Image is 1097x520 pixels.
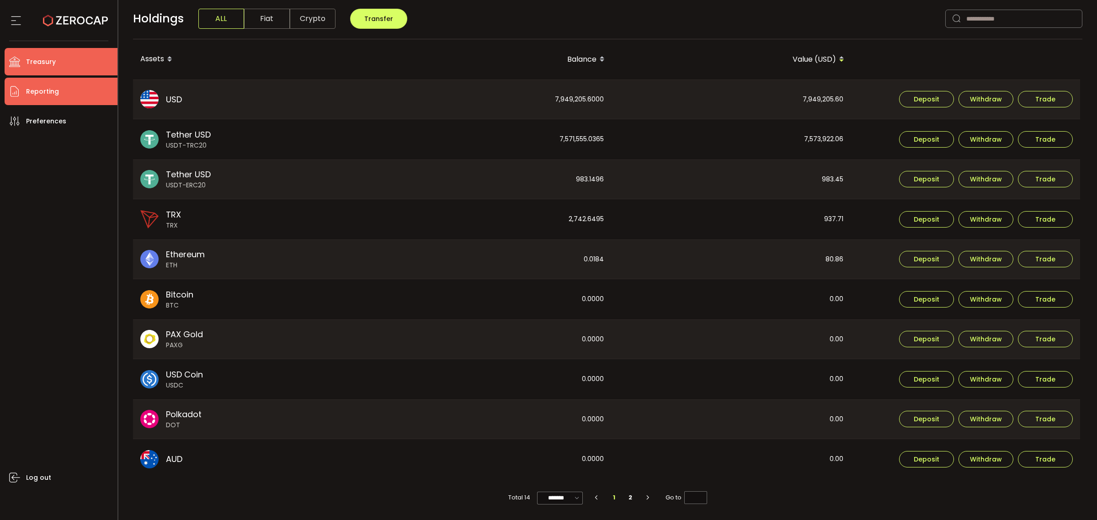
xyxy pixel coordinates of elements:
span: Withdraw [970,96,1002,102]
span: DOT [166,420,202,430]
span: Deposit [914,136,939,143]
div: 7,571,555.0365 [373,119,611,159]
button: Deposit [899,131,954,148]
button: Deposit [899,251,954,267]
span: Treasury [26,55,56,69]
div: 0.0184 [373,240,611,279]
div: 0.00 [612,359,851,399]
button: Trade [1018,411,1073,427]
span: Deposit [914,296,939,302]
button: Trade [1018,251,1073,267]
span: Reporting [26,85,59,98]
button: Withdraw [959,291,1013,308]
div: 7,949,205.60 [612,80,851,119]
span: Trade [1035,96,1055,102]
div: 0.0000 [373,359,611,399]
span: Deposit [914,456,939,462]
button: Deposit [899,291,954,308]
span: Withdraw [970,416,1002,422]
img: usdc_portfolio.svg [140,370,159,388]
span: USDT-ERC20 [166,180,211,190]
img: trx_portfolio.png [140,210,159,228]
div: 0.00 [612,279,851,319]
span: Withdraw [970,216,1002,223]
span: Polkadot [166,408,202,420]
img: usdt_portfolio.svg [140,130,159,149]
img: eth_portfolio.svg [140,250,159,268]
span: TRX [166,208,181,221]
img: btc_portfolio.svg [140,290,159,308]
span: Deposit [914,96,939,102]
img: aud_portfolio.svg [140,450,159,468]
span: Crypto [290,9,335,29]
div: 2,742.6495 [373,199,611,239]
button: Withdraw [959,411,1013,427]
span: Deposit [914,176,939,182]
span: Trade [1035,296,1055,302]
div: 983.45 [612,160,851,199]
span: Withdraw [970,456,1002,462]
button: Trade [1018,371,1073,387]
div: 80.86 [612,240,851,279]
span: Deposit [914,216,939,223]
button: Withdraw [959,451,1013,467]
div: 0.0000 [373,400,611,439]
button: Deposit [899,331,954,347]
span: Withdraw [970,296,1002,302]
button: Trade [1018,131,1073,148]
span: BTC [166,301,193,310]
button: Deposit [899,371,954,387]
span: Withdraw [970,376,1002,382]
button: Withdraw [959,251,1013,267]
span: Trade [1035,216,1055,223]
span: Transfer [364,14,393,23]
button: Withdraw [959,211,1013,228]
span: Trade [1035,256,1055,262]
span: Total 14 [508,491,530,504]
div: 0.00 [612,400,851,439]
img: paxg_portfolio.svg [140,330,159,348]
span: Tether USD [166,128,211,141]
button: Withdraw [959,171,1013,187]
span: Trade [1035,456,1055,462]
button: Deposit [899,451,954,467]
div: 0.0000 [373,320,611,359]
span: Withdraw [970,176,1002,182]
span: Deposit [914,256,939,262]
span: USD Coin [166,368,203,381]
div: Assets [133,52,373,67]
span: Go to [666,491,707,504]
button: Deposit [899,411,954,427]
button: Trade [1018,291,1073,308]
img: usdt_portfolio.svg [140,170,159,188]
button: Deposit [899,171,954,187]
div: 0.0000 [373,279,611,319]
div: Balance [373,52,612,67]
button: Trade [1018,451,1073,467]
span: Deposit [914,336,939,342]
div: 7,949,205.6000 [373,80,611,119]
span: Deposit [914,416,939,422]
span: ETH [166,260,205,270]
button: Withdraw [959,331,1013,347]
span: USD [166,93,182,106]
span: TRX [166,221,181,230]
span: Withdraw [970,256,1002,262]
span: Trade [1035,176,1055,182]
button: Withdraw [959,131,1013,148]
div: 983.1496 [373,160,611,199]
span: Fiat [244,9,290,29]
div: 7,573,922.06 [612,119,851,159]
button: Withdraw [959,91,1013,107]
span: Trade [1035,336,1055,342]
span: Trade [1035,416,1055,422]
button: Transfer [350,9,407,29]
iframe: Chat Widget [1051,476,1097,520]
li: 1 [606,491,622,504]
span: PAXG [166,340,203,350]
span: Trade [1035,136,1055,143]
button: Trade [1018,331,1073,347]
button: Trade [1018,171,1073,187]
img: usd_portfolio.svg [140,90,159,108]
span: Tether USD [166,168,211,180]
